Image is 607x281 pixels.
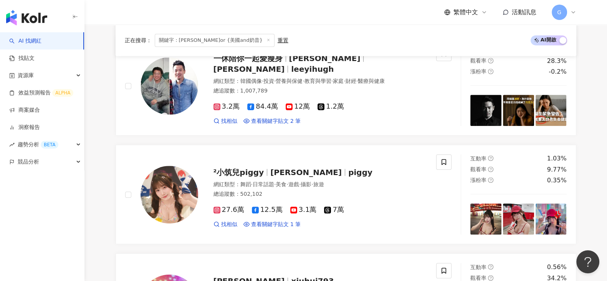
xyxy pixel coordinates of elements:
span: 漲粉率 [470,68,486,74]
span: piggy [348,168,372,177]
span: 正在搜尋 ： [125,37,152,43]
span: 韓國偶像 [240,78,262,84]
img: post-image [470,95,501,126]
img: KOL Avatar [141,166,198,223]
span: 美食 [276,181,286,187]
span: · [299,181,301,187]
span: · [286,181,288,187]
div: 0.35% [547,176,567,185]
span: question-circle [488,275,493,281]
span: 競品分析 [18,153,39,170]
img: post-image [503,95,534,126]
span: 觀看率 [470,166,486,172]
span: ²小筑兒piggy [213,168,264,177]
span: 投資 [263,78,274,84]
span: 營養與保健 [276,78,303,84]
img: post-image [536,203,567,235]
span: [PERSON_NAME] [270,168,342,177]
span: 漲粉率 [470,177,486,183]
span: · [331,78,333,84]
a: 找相似 [213,117,237,125]
span: 12萬 [286,102,310,111]
span: 7萬 [324,206,344,214]
a: KOL Avatar²小筑兒piggy[PERSON_NAME]piggy網紅類型：舞蹈·日常話題·美食·遊戲·攝影·旅遊總追蹤數：502,10227.6萬12.5萬3.1萬7萬找相似查看關鍵字... [116,145,576,244]
span: 查看關鍵字貼文 1 筆 [251,221,301,228]
span: G [557,8,561,17]
span: rise [9,142,15,147]
a: 找貼文 [9,55,35,62]
a: 找相似 [213,221,237,228]
span: · [311,181,313,187]
a: KOL Avatar一休陪你一起愛瘦身[PERSON_NAME][PERSON_NAME]leeyihugh網紅類型：韓國偶像·投資·營養與保健·教育與學習·家庭·財經·醫療與健康總追蹤數：1,... [116,36,576,136]
span: leeyihugh [291,64,334,74]
span: 互動率 [470,155,486,162]
a: 商案媒合 [9,106,40,114]
span: · [274,78,276,84]
span: question-circle [488,58,493,63]
span: 活動訊息 [512,8,536,16]
img: post-image [503,203,534,235]
span: · [251,181,253,187]
span: 財經 [346,78,356,84]
div: 總追蹤數 ： 502,102 [213,190,427,198]
span: question-circle [488,264,493,269]
iframe: Help Scout Beacon - Open [576,250,599,273]
span: 醫療與健康 [358,78,385,84]
span: 關鍵字：[PERSON_NAME]or {美國and奶昔} [155,34,275,47]
span: 日常話題 [253,181,274,187]
span: question-circle [488,69,493,74]
span: 教育與學習 [304,78,331,84]
span: 觀看率 [470,58,486,64]
span: 一休陪你一起愛瘦身 [213,54,283,63]
span: 3.1萬 [290,206,317,214]
img: post-image [470,203,501,235]
span: question-circle [488,155,493,161]
div: 總追蹤數 ： 1,007,789 [213,87,427,95]
span: 趨勢分析 [18,136,58,153]
span: 互動率 [470,264,486,270]
span: 攝影 [301,181,311,187]
span: 舞蹈 [240,181,251,187]
span: 1.2萬 [318,102,344,111]
div: 重置 [278,37,288,43]
span: 3.2萬 [213,102,240,111]
div: BETA [41,141,58,149]
div: 28.3% [547,57,567,65]
div: 9.77% [547,165,567,174]
span: · [344,78,345,84]
a: 查看關鍵字貼文 1 筆 [243,221,301,228]
div: 網紅類型 ： [213,78,427,85]
span: · [356,78,358,84]
span: [PERSON_NAME] [289,54,361,63]
img: logo [6,10,47,25]
span: [PERSON_NAME] [213,64,285,74]
span: 84.4萬 [247,102,278,111]
span: 繁體中文 [453,8,478,17]
div: 網紅類型 ： [213,181,427,188]
span: 找相似 [221,221,237,228]
span: · [262,78,263,84]
img: KOL Avatar [141,57,198,115]
span: · [274,181,276,187]
span: 旅遊 [313,181,324,187]
div: -0.2% [549,68,566,76]
span: 家庭 [333,78,344,84]
span: question-circle [488,167,493,172]
span: 27.6萬 [213,206,244,214]
span: 資源庫 [18,67,34,84]
a: searchAI 找網紅 [9,37,41,45]
span: question-circle [488,177,493,183]
a: 效益預測報告ALPHA [9,89,73,97]
span: 12.5萬 [252,206,283,214]
span: 找相似 [221,117,237,125]
span: 查看關鍵字貼文 2 筆 [251,117,301,125]
img: post-image [536,95,567,126]
div: 1.03% [547,154,567,163]
span: 遊戲 [288,181,299,187]
div: 0.56% [547,263,567,271]
span: 觀看率 [470,275,486,281]
span: · [303,78,304,84]
a: 查看關鍵字貼文 2 筆 [243,117,301,125]
a: 洞察報告 [9,124,40,131]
